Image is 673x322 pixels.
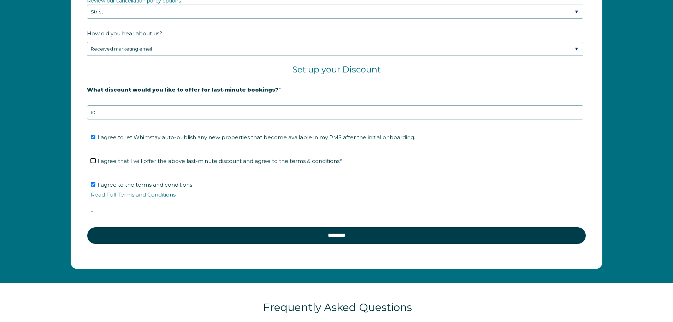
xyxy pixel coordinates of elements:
[91,158,95,163] input: I agree that I will offer the above last-minute discount and agree to the terms & conditions*
[263,301,412,314] span: Frequently Asked Questions
[91,135,95,139] input: I agree to let Whimstay auto-publish any new properties that become available in my PMS after the...
[91,182,95,187] input: I agree to the terms and conditionsRead Full Terms and Conditions*
[292,64,381,75] span: Set up your Discount
[91,191,176,198] a: Read Full Terms and Conditions
[87,28,162,39] span: How did you hear about us?
[87,86,279,93] strong: What discount would you like to offer for last-minute bookings?
[98,134,415,141] span: I agree to let Whimstay auto-publish any new properties that become available in my PMS after the...
[98,158,342,164] span: I agree that I will offer the above last-minute discount and agree to the terms & conditions
[87,98,197,105] strong: 20% is recommended, minimum of 10%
